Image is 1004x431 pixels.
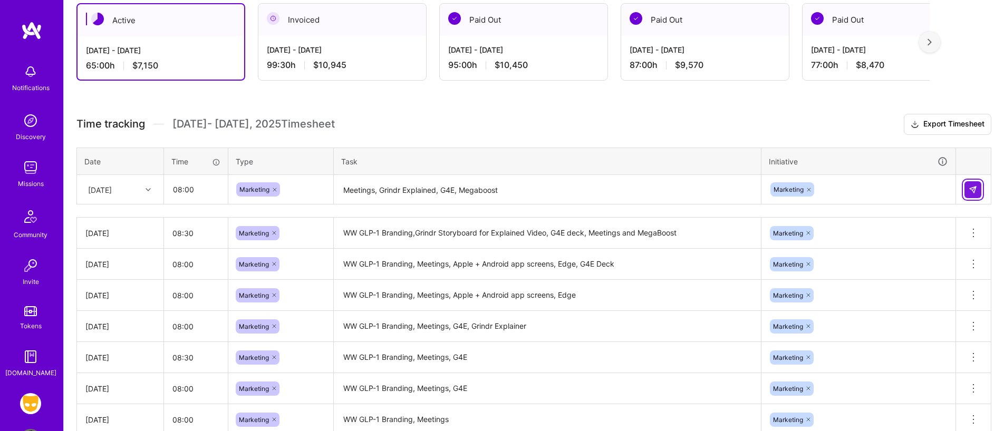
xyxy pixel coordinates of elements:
textarea: WW GLP-1 Branding,Grindr Storyboard for Explained Video, G4E deck, Meetings and MegaBoost [335,219,760,248]
span: $10,945 [313,60,346,71]
img: Submit [969,185,977,194]
div: Paid Out [803,4,970,36]
div: [DATE] [85,321,155,332]
div: 77:00 h [811,60,962,71]
span: Marketing [239,322,269,330]
div: Invoiced [258,4,426,36]
div: Time [171,156,220,167]
span: Time tracking [76,117,145,131]
div: null [964,181,982,198]
div: [DATE] [85,383,155,394]
th: Date [77,148,164,175]
span: Marketing [773,229,803,237]
input: HH:MM [164,375,228,403]
img: tokens [24,306,37,316]
span: Marketing [773,385,803,393]
img: logo [21,21,42,40]
img: right [928,38,932,46]
div: 95:00 h [448,60,599,71]
div: [DATE] [85,414,155,425]
div: Paid Out [621,4,789,36]
div: [DATE] [88,184,112,195]
a: Grindr: Product & Marketing [17,393,44,414]
i: icon Chevron [146,187,151,192]
button: Export Timesheet [904,114,991,135]
i: icon Download [911,119,919,130]
img: Active [91,13,104,25]
span: Marketing [239,291,269,299]
img: discovery [20,110,41,131]
input: HH:MM [164,281,228,309]
input: HH:MM [164,250,228,278]
span: Marketing [773,354,803,361]
img: guide book [20,346,41,367]
span: Marketing [773,260,803,268]
span: Marketing [774,185,804,193]
span: $7,150 [132,60,158,71]
div: Active [78,4,244,36]
img: Paid Out [630,12,642,25]
div: 65:00 h [86,60,236,71]
div: 99:30 h [267,60,418,71]
div: [DATE] - [DATE] [86,45,236,56]
span: $8,470 [856,60,884,71]
div: [DOMAIN_NAME] [5,367,56,378]
span: $10,450 [495,60,528,71]
div: Missions [18,178,44,189]
span: Marketing [773,322,803,330]
div: Invite [23,276,39,287]
textarea: WW GLP-1 Branding, Meetings, Apple + Android app screens, Edge, G4E Deck [335,250,760,279]
span: Marketing [239,416,269,424]
span: [DATE] - [DATE] , 2025 Timesheet [172,117,335,131]
textarea: WW GLP-1 Branding, Meetings, G4E, Grindr Explainer [335,312,760,341]
input: HH:MM [165,175,227,203]
div: Notifications [12,82,50,93]
div: [DATE] - [DATE] [267,44,418,55]
div: [DATE] - [DATE] [448,44,599,55]
img: Grindr: Product & Marketing [20,393,41,414]
input: HH:MM [164,312,228,340]
span: Marketing [239,260,269,268]
span: Marketing [239,354,269,361]
span: $9,570 [675,60,703,71]
div: [DATE] [85,290,155,301]
img: Paid Out [811,12,824,25]
div: Paid Out [440,4,607,36]
span: Marketing [239,229,269,237]
img: Community [18,204,43,229]
div: Discovery [16,131,46,142]
textarea: Meetings, Grindr Explained, G4E, Megaboost [335,176,760,204]
textarea: WW GLP-1 Branding, Meetings, Apple + Android app screens, Edge [335,281,760,310]
span: Marketing [773,416,803,424]
div: [DATE] - [DATE] [811,44,962,55]
img: teamwork [20,157,41,178]
textarea: WW GLP-1 Branding, Meetings, G4E [335,374,760,403]
th: Type [228,148,334,175]
div: Initiative [769,155,948,168]
textarea: WW GLP-1 Branding, Meetings, G4E [335,343,760,372]
div: [DATE] [85,352,155,363]
div: Tokens [20,320,42,331]
span: Marketing [239,385,269,393]
input: HH:MM [164,344,228,371]
div: [DATE] - [DATE] [630,44,780,55]
img: Invoiced [267,12,279,25]
div: Community [14,229,47,240]
img: Paid Out [448,12,461,25]
img: bell [20,61,41,82]
input: HH:MM [164,219,228,247]
div: 87:00 h [630,60,780,71]
span: Marketing [773,291,803,299]
img: Invite [20,255,41,276]
div: [DATE] [85,259,155,270]
th: Task [334,148,761,175]
div: [DATE] [85,228,155,239]
span: Marketing [239,185,269,193]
